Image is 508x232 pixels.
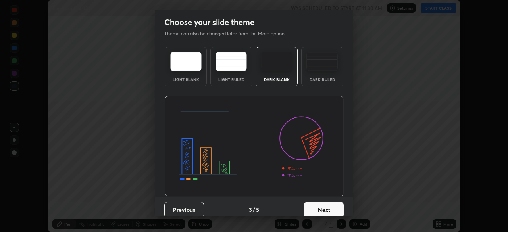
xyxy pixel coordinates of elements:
[164,30,293,37] p: Theme can also be changed later from the More option
[253,205,255,214] h4: /
[170,52,202,71] img: lightTheme.e5ed3b09.svg
[256,205,259,214] h4: 5
[249,205,252,214] h4: 3
[261,52,292,71] img: darkTheme.f0cc69e5.svg
[165,96,344,197] img: darkThemeBanner.d06ce4a2.svg
[216,77,247,81] div: Light Ruled
[216,52,247,71] img: lightRuledTheme.5fabf969.svg
[164,202,204,218] button: Previous
[164,17,254,27] h2: Choose your slide theme
[261,77,292,81] div: Dark Blank
[304,202,344,218] button: Next
[306,77,338,81] div: Dark Ruled
[170,77,202,81] div: Light Blank
[306,52,338,71] img: darkRuledTheme.de295e13.svg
